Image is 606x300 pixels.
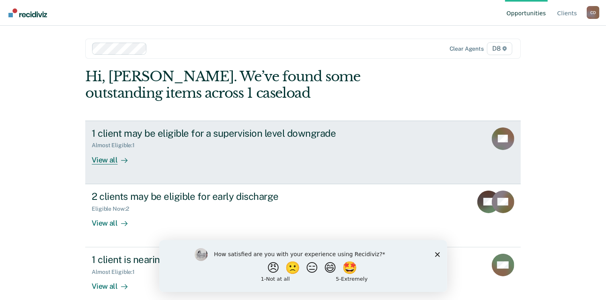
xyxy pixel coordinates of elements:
[85,68,433,101] div: Hi, [PERSON_NAME]. We’ve found some outstanding items across 1 caseload
[92,191,374,202] div: 2 clients may be eligible for early discharge
[587,6,600,19] button: Profile dropdown button
[92,205,135,212] div: Eligible Now : 2
[92,142,141,149] div: Almost Eligible : 1
[92,212,137,228] div: View all
[85,121,520,184] a: 1 client may be eligible for a supervision level downgradeAlmost Eligible:1View all
[92,269,141,275] div: Almost Eligible : 1
[92,254,374,265] div: 1 client is nearing or past their full-term release date
[159,240,447,292] iframe: Survey by Kim from Recidiviz
[8,8,47,17] img: Recidiviz
[85,184,520,247] a: 2 clients may be eligible for early dischargeEligible Now:2View all
[450,45,484,52] div: Clear agents
[587,6,600,19] div: C D
[487,42,512,55] span: D8
[92,149,137,164] div: View all
[92,127,374,139] div: 1 client may be eligible for a supervision level downgrade
[92,275,137,291] div: View all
